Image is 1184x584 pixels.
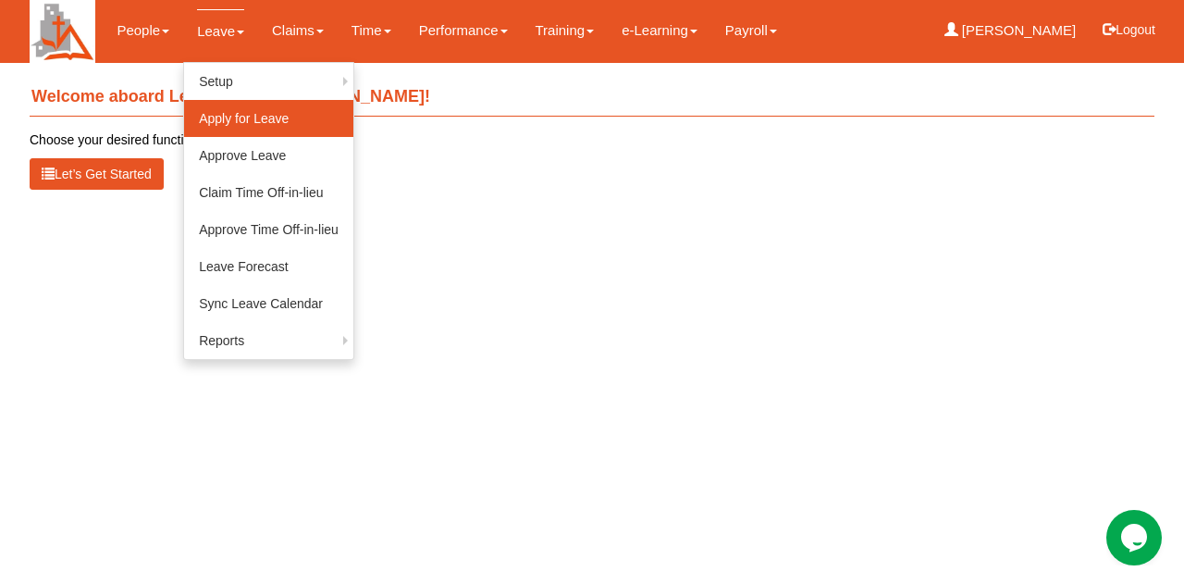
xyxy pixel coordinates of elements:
a: Setup [184,63,353,100]
p: Choose your desired function from the menu above. [30,130,1154,149]
a: [PERSON_NAME] [944,9,1077,52]
a: Approve Leave [184,137,353,174]
a: Reports [184,322,353,359]
a: Approve Time Off-in-lieu [184,211,353,248]
a: People [117,9,169,52]
a: Payroll [725,9,777,52]
img: H+Cupd5uQsr4AAAAAElFTkSuQmCC [30,1,95,63]
a: Performance [419,9,508,52]
a: Apply for Leave [184,100,353,137]
a: e-Learning [622,9,697,52]
iframe: chat widget [1106,510,1165,565]
a: Leave Forecast [184,248,353,285]
button: Let’s Get Started [30,158,164,190]
button: Logout [1090,7,1168,52]
a: Claim Time Off-in-lieu [184,174,353,211]
h4: Welcome aboard Learn Anchor, [PERSON_NAME]! [30,79,1154,117]
a: Time [351,9,391,52]
a: Claims [272,9,324,52]
a: Training [536,9,595,52]
a: Leave [197,9,244,53]
a: Sync Leave Calendar [184,285,353,322]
